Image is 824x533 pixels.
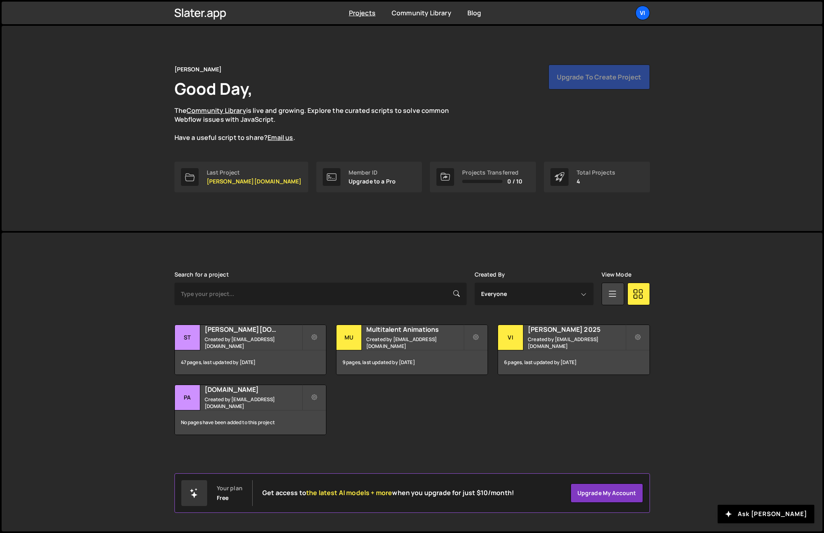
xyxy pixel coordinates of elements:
[366,325,463,334] h2: Multitalent Animations
[187,106,246,115] a: Community Library
[718,505,814,523] button: Ask [PERSON_NAME]
[175,350,326,375] div: 47 pages, last updated by [DATE]
[349,169,396,176] div: Member ID
[577,178,615,185] p: 4
[205,385,302,394] h2: [DOMAIN_NAME]
[205,396,302,410] small: Created by [EMAIL_ADDRESS][DOMAIN_NAME]
[174,283,467,305] input: Type your project...
[205,336,302,350] small: Created by [EMAIL_ADDRESS][DOMAIN_NAME]
[306,488,392,497] span: the latest AI models + more
[635,6,650,20] a: Vi
[174,106,465,142] p: The is live and growing. Explore the curated scripts to solve common Webflow issues with JavaScri...
[262,489,514,497] h2: Get access to when you upgrade for just $10/month!
[268,133,293,142] a: Email us
[467,8,482,17] a: Blog
[498,325,523,350] div: Vi
[571,483,643,503] a: Upgrade my account
[217,485,243,491] div: Your plan
[602,271,631,278] label: View Mode
[336,325,488,375] a: Mu Multitalent Animations Created by [EMAIL_ADDRESS][DOMAIN_NAME] 9 pages, last updated by [DATE]
[528,325,625,334] h2: [PERSON_NAME] 2025
[174,77,253,100] h1: Good Day,
[174,65,222,74] div: [PERSON_NAME]
[528,336,625,350] small: Created by [EMAIL_ADDRESS][DOMAIN_NAME]
[205,325,302,334] h2: [PERSON_NAME][DOMAIN_NAME]
[349,8,376,17] a: Projects
[207,178,302,185] p: [PERSON_NAME][DOMAIN_NAME]
[507,178,522,185] span: 0 / 10
[336,350,488,375] div: 9 pages, last updated by [DATE]
[175,410,326,435] div: No pages have been added to this project
[336,325,362,350] div: Mu
[174,385,326,435] a: pa [DOMAIN_NAME] Created by [EMAIL_ADDRESS][DOMAIN_NAME] No pages have been added to this project
[366,336,463,350] small: Created by [EMAIL_ADDRESS][DOMAIN_NAME]
[175,385,200,410] div: pa
[217,495,229,501] div: Free
[475,271,505,278] label: Created By
[349,178,396,185] p: Upgrade to a Pro
[392,8,451,17] a: Community Library
[174,162,308,192] a: Last Project [PERSON_NAME][DOMAIN_NAME]
[498,325,650,375] a: Vi [PERSON_NAME] 2025 Created by [EMAIL_ADDRESS][DOMAIN_NAME] 6 pages, last updated by [DATE]
[577,169,615,176] div: Total Projects
[498,350,649,375] div: 6 pages, last updated by [DATE]
[207,169,302,176] div: Last Project
[175,325,200,350] div: St
[174,325,326,375] a: St [PERSON_NAME][DOMAIN_NAME] Created by [EMAIL_ADDRESS][DOMAIN_NAME] 47 pages, last updated by [...
[174,271,229,278] label: Search for a project
[462,169,522,176] div: Projects Transferred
